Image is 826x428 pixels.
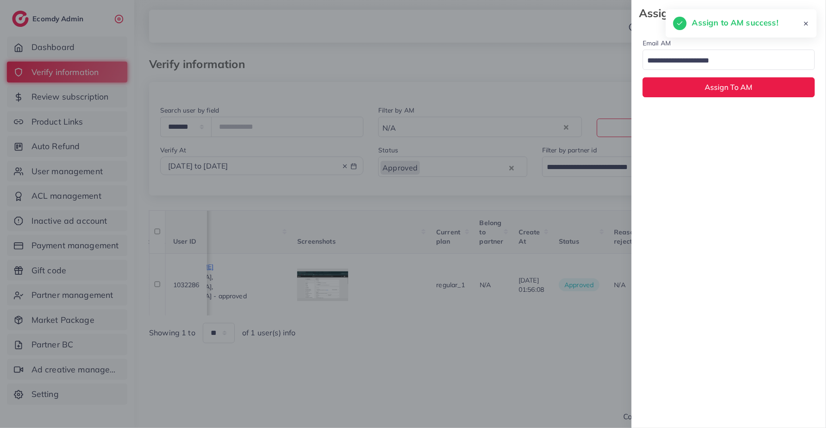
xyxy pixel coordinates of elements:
[800,4,819,23] svg: x
[644,54,803,68] input: Search for option
[643,38,671,48] label: Email AM
[800,4,819,23] button: Close
[705,82,753,92] span: Assign To AM
[643,77,815,97] button: Assign To AM
[639,5,800,21] strong: Assign To AM
[692,17,778,29] h5: Assign to AM success!
[643,50,815,69] div: Search for option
